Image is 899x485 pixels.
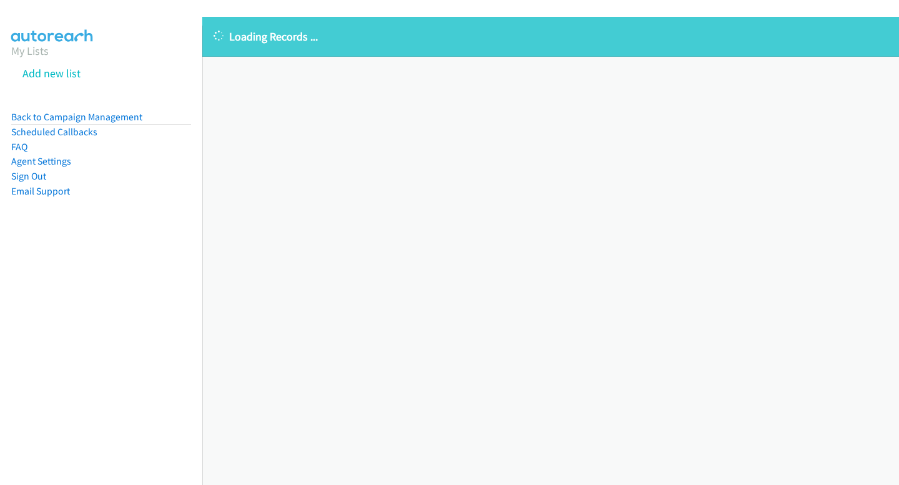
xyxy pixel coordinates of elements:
[22,66,81,80] a: Add new list
[11,126,97,138] a: Scheduled Callbacks
[11,44,49,58] a: My Lists
[11,185,70,197] a: Email Support
[11,170,46,182] a: Sign Out
[214,28,888,45] p: Loading Records ...
[11,141,27,153] a: FAQ
[11,111,142,123] a: Back to Campaign Management
[11,155,71,167] a: Agent Settings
